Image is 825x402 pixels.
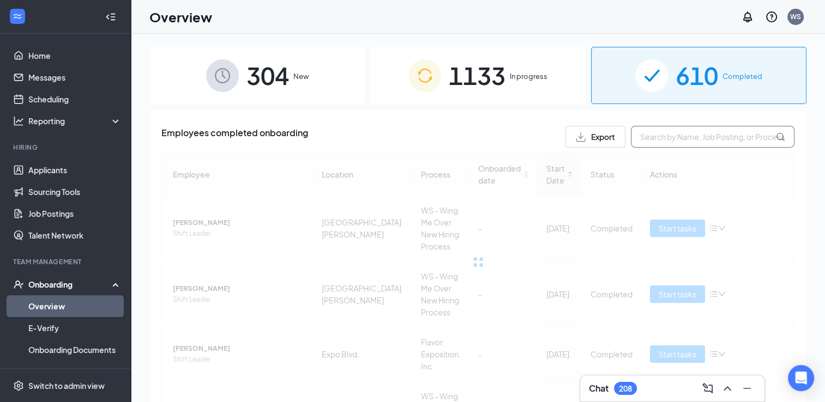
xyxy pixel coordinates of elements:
span: Employees completed onboarding [161,126,308,148]
div: 208 [619,384,632,393]
span: New [293,71,309,82]
a: Talent Network [28,224,122,246]
div: Reporting [28,115,122,126]
svg: QuestionInfo [765,10,778,23]
span: Export [591,133,615,141]
div: Open Intercom Messenger [788,365,814,391]
svg: ChevronUp [721,382,734,395]
div: Onboarding [28,279,112,290]
svg: Settings [13,380,24,391]
h3: Chat [589,382,609,394]
a: E-Verify [28,317,122,339]
button: Minimize [738,380,756,397]
a: Overview [28,295,122,317]
a: Sourcing Tools [28,181,122,203]
h1: Overview [149,8,212,26]
svg: ComposeMessage [701,382,714,395]
button: ComposeMessage [699,380,716,397]
input: Search by Name, Job Posting, or Process [631,126,794,148]
div: Switch to admin view [28,380,105,391]
svg: WorkstreamLogo [12,11,23,22]
span: In progress [510,71,547,82]
svg: Analysis [13,115,24,126]
svg: Minimize [740,382,754,395]
a: Applicants [28,159,122,181]
button: ChevronUp [719,380,736,397]
svg: Notifications [741,10,754,23]
span: 304 [246,57,289,94]
div: Team Management [13,257,119,266]
a: Job Postings [28,203,122,224]
span: 1133 [449,57,505,94]
span: 610 [676,57,718,94]
a: Activity log [28,361,122,382]
svg: UserCheck [13,279,24,290]
div: Hiring [13,143,119,152]
span: Completed [722,71,762,82]
a: Scheduling [28,88,122,110]
button: Export [565,126,625,148]
svg: Collapse [105,11,116,22]
div: WS [790,12,801,21]
a: Home [28,45,122,66]
a: Onboarding Documents [28,339,122,361]
a: Messages [28,66,122,88]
